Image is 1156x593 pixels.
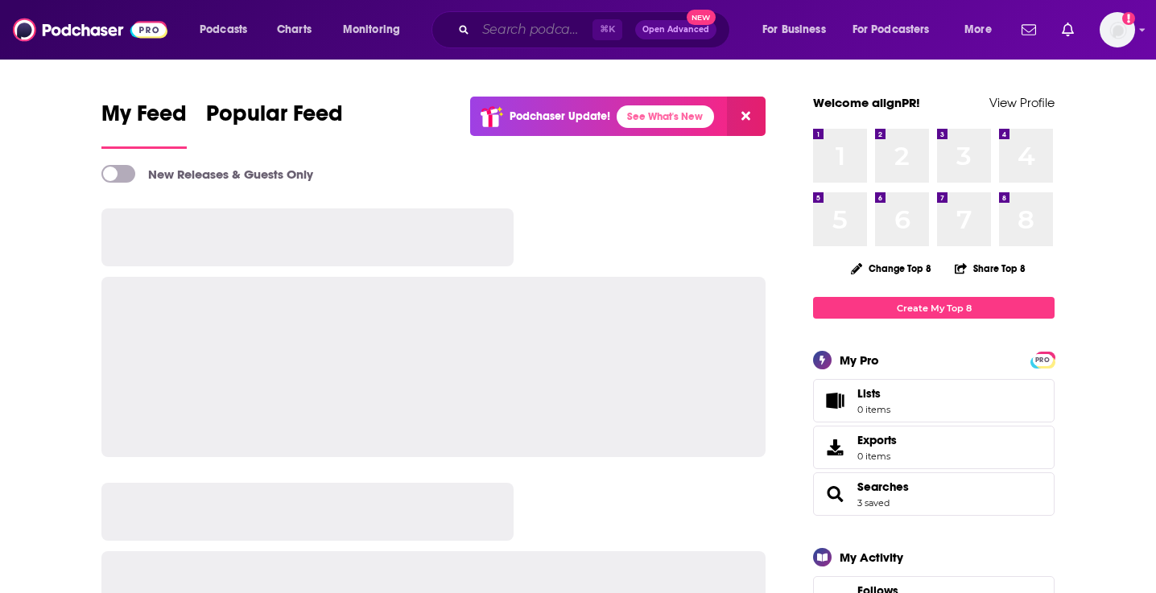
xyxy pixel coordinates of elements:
span: Monitoring [343,19,400,41]
button: open menu [842,17,953,43]
a: Charts [266,17,321,43]
a: View Profile [989,95,1055,110]
span: Lists [819,389,851,412]
a: Show notifications dropdown [1055,16,1080,43]
a: My Feed [101,100,187,149]
span: Logged in as alignPR [1100,12,1135,47]
span: Lists [857,386,890,401]
input: Search podcasts, credits, & more... [476,17,592,43]
div: My Activity [840,550,903,565]
span: Exports [857,433,897,447]
button: open menu [332,17,421,43]
button: Show profile menu [1100,12,1135,47]
span: Podcasts [200,19,247,41]
a: Exports [813,426,1055,469]
p: Podchaser Update! [510,109,610,123]
span: My Feed [101,100,187,137]
span: Searches [813,472,1055,516]
span: For Podcasters [853,19,930,41]
span: 0 items [857,451,897,462]
span: More [964,19,992,41]
button: open menu [751,17,846,43]
span: ⌘ K [592,19,622,40]
a: Lists [813,379,1055,422]
span: For Business [762,19,826,41]
button: Change Top 8 [841,258,941,278]
img: User Profile [1100,12,1135,47]
a: New Releases & Guests Only [101,165,313,183]
button: Open AdvancedNew [635,20,716,39]
span: Open Advanced [642,26,709,34]
img: Podchaser - Follow, Share and Rate Podcasts [13,14,167,45]
div: My Pro [840,352,879,368]
span: New [687,10,716,25]
button: Share Top 8 [954,253,1026,284]
a: Welcome alignPR! [813,95,920,110]
svg: Add a profile image [1122,12,1135,25]
button: open menu [188,17,268,43]
div: Search podcasts, credits, & more... [447,11,745,48]
a: See What's New [617,105,714,128]
a: 3 saved [857,497,890,509]
span: Charts [277,19,312,41]
span: Lists [857,386,881,401]
span: Exports [819,436,851,459]
span: PRO [1033,354,1052,366]
a: Popular Feed [206,100,343,149]
a: Searches [819,483,851,505]
a: Searches [857,480,909,494]
a: Show notifications dropdown [1015,16,1042,43]
span: 0 items [857,404,890,415]
span: Popular Feed [206,100,343,137]
button: open menu [953,17,1012,43]
a: PRO [1033,353,1052,365]
a: Create My Top 8 [813,297,1055,319]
